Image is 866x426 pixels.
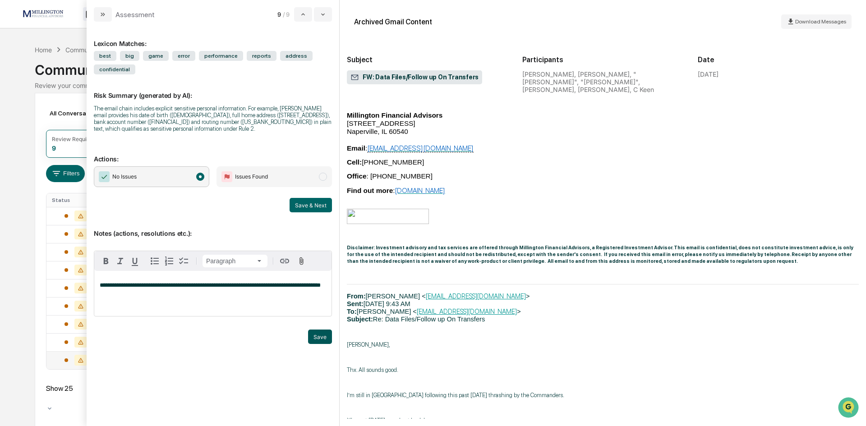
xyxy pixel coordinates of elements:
[362,158,424,166] span: [PHONE_NUMBER]
[94,51,116,61] span: best
[347,111,442,119] span: Millington Financial Advisors
[90,153,109,160] span: Pylon
[22,9,65,19] img: logo
[153,72,164,82] button: Start new chat
[65,115,73,122] div: 🗄️
[347,308,357,315] b: To:
[698,55,859,64] h2: Date
[350,73,479,82] span: FW: Data Files/Follow up On Transfers
[347,417,859,424] p: I’ll revert [DATE] once I get back home.
[290,198,332,212] button: Save & Next
[395,186,445,195] a: [DOMAIN_NAME]
[35,55,831,78] div: Communications Archive
[9,69,25,85] img: 1746055101610-c473b297-6a78-478c-a979-82029cc54cd1
[35,82,831,89] div: Review your communication records across channels
[698,70,719,78] div: [DATE]
[283,11,292,18] span: / 9
[393,187,445,194] span: :
[143,51,169,61] span: game
[74,114,112,123] span: Attestations
[46,165,85,182] button: Filters
[120,51,139,61] span: big
[235,172,268,181] span: Issues Found
[113,254,128,268] button: Italic
[64,152,109,160] a: Powered byPylon
[522,70,683,93] div: [PERSON_NAME], [PERSON_NAME], "[PERSON_NAME]", "[PERSON_NAME]", [PERSON_NAME], [PERSON_NAME], C Keen
[347,187,393,194] span: Find out more
[199,51,243,61] span: performance
[221,171,232,182] img: Flag
[277,11,281,18] span: 9
[65,46,138,54] div: Communications Archive
[112,172,137,181] span: No Issues
[347,158,362,166] span: Cell:
[46,193,106,207] th: Status
[9,115,16,122] div: 🖐️
[347,144,365,152] b: Email
[347,316,373,323] b: Subject:
[522,55,683,64] h2: Participants
[99,171,110,182] img: Checkmark
[172,51,195,61] span: error
[94,105,332,132] div: The email chain includes explicit sensitive personal information. For example, [PERSON_NAME] emai...
[9,132,16,139] div: 🔎
[94,219,332,237] p: Notes (actions, resolutions etc.):
[94,144,332,163] p: Actions:
[347,366,859,373] p: Thx. All sounds good.
[347,300,364,307] b: Sent:
[128,254,142,268] button: Underline
[52,144,56,152] div: 9
[347,119,415,152] span: [STREET_ADDRESS] Naperville, IL 60540 :
[781,14,852,29] button: Download Messages
[5,110,62,126] a: 🖐️Preclearance
[62,110,115,126] a: 🗄️Attestations
[280,51,313,61] span: address
[99,254,113,268] button: Bold
[18,114,58,123] span: Preclearance
[247,51,276,61] span: reports
[366,172,433,180] span: : [PHONE_NUMBER]
[367,144,474,152] a: [EMAIL_ADDRESS][DOMAIN_NAME]
[347,55,508,64] h2: Subject
[347,392,859,399] p: I’m still in [GEOGRAPHIC_DATA] following this past [DATE] thrashing by the Commanders.
[308,330,332,344] button: Save
[31,69,148,78] div: Start new chat
[347,293,530,323] span: [PERSON_NAME] < > [DATE] 9:43 AM [PERSON_NAME] < > Re: Data Files/Follow up On Transfers
[5,127,60,143] a: 🔎Data Lookup
[417,307,517,316] a: [EMAIL_ADDRESS][DOMAIN_NAME]
[347,341,859,348] p: [PERSON_NAME],
[347,245,853,264] span: Disclaimer: Investment advisory and tax services are offered through Millington Financial Advisor...
[35,46,52,54] div: Home
[94,81,332,99] p: Risk Summary (generated by AI):
[52,136,95,142] div: Review Required
[115,10,155,19] div: Assessment
[46,384,100,393] div: Show 25
[94,29,332,47] div: Lexicon Matches:
[203,255,267,267] button: Block type
[426,292,526,300] a: [EMAIL_ADDRESS][DOMAIN_NAME]
[354,18,432,26] div: Archived Gmail Content
[347,293,366,300] span: From:
[31,78,114,85] div: We're available if you need us!
[347,172,366,180] span: Office
[46,106,114,120] div: All Conversations
[837,396,861,421] iframe: Open customer support
[294,255,309,267] button: Attach files
[94,64,135,74] span: confidential
[9,19,164,33] p: How can we help?
[795,18,846,25] span: Download Messages
[18,131,57,140] span: Data Lookup
[347,209,429,224] img: image001.jpg@01DC2C70.72D763F0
